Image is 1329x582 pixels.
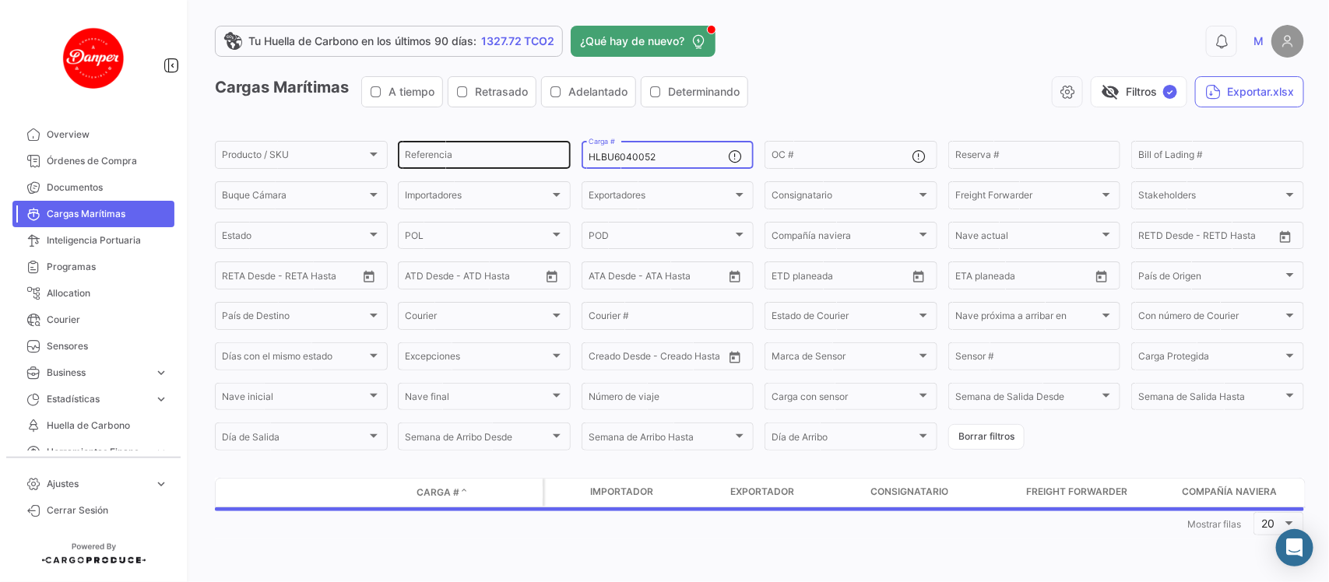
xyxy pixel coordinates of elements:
[772,233,916,244] span: Compañía naviera
[1163,85,1177,99] span: ✓
[1026,485,1127,499] span: Freight Forwarder
[668,84,740,100] span: Determinando
[955,272,983,283] input: Desde
[222,353,367,364] span: Días con el mismo estado
[465,272,529,283] input: ATD Hasta
[724,479,864,507] datatable-header-cell: Exportador
[286,486,410,499] datatable-header-cell: Estado de Envio
[589,272,636,283] input: ATA Desde
[589,434,733,445] span: Semana de Arribo Hasta
[1274,225,1297,248] button: Open calendar
[222,394,367,405] span: Nave inicial
[870,485,948,499] span: Consignatario
[994,272,1059,283] input: Hasta
[647,272,712,283] input: ATA Hasta
[1138,313,1283,324] span: Con número de Courier
[504,486,543,499] datatable-header-cell: Póliza
[47,260,168,274] span: Programas
[12,201,174,227] a: Cargas Marítimas
[247,486,286,499] datatable-header-cell: Modo de Transporte
[47,207,168,221] span: Cargas Marítimas
[47,233,168,247] span: Inteligencia Portuaria
[542,77,635,107] button: Adelantado
[222,272,250,283] input: Desde
[405,353,550,364] span: Excepciones
[1020,479,1176,507] datatable-header-cell: Freight Forwarder
[47,181,168,195] span: Documentos
[12,174,174,201] a: Documentos
[772,394,916,405] span: Carga con sensor
[405,233,550,244] span: POL
[864,479,1020,507] datatable-header-cell: Consignatario
[357,265,381,288] button: Open calendar
[1182,485,1277,499] span: Compañía naviera
[405,394,550,405] span: Nave final
[723,345,747,369] button: Open calendar
[1138,192,1283,203] span: Stakeholders
[47,128,168,142] span: Overview
[154,477,168,491] span: expand_more
[222,313,367,324] span: País de Destino
[1177,233,1242,244] input: Hasta
[154,445,168,459] span: expand_more
[1195,76,1304,107] button: Exportar.xlsx
[540,265,564,288] button: Open calendar
[772,192,916,203] span: Consignatario
[47,477,148,491] span: Ajustes
[54,19,132,96] img: danper-logo.png
[362,77,442,107] button: A tiempo
[12,333,174,359] a: Sensores
[222,434,367,445] span: Día de Salida
[481,33,554,49] span: 1327.72 TCO2
[1276,529,1313,566] div: Abrir Intercom Messenger
[1138,353,1283,364] span: Carga Protegida
[1091,76,1187,107] button: visibility_offFiltros✓
[723,265,747,288] button: Open calendar
[580,33,684,49] span: ¿Qué hay de nuevo?
[955,192,1100,203] span: Freight Forwarder
[955,313,1100,324] span: Nave próxima a arribar en
[12,148,174,174] a: Órdenes de Compra
[215,76,753,107] h3: Cargas Marítimas
[47,366,148,380] span: Business
[589,192,733,203] span: Exportadores
[417,486,459,500] span: Carga #
[248,33,476,49] span: Tu Huella de Carbono en los últimos 90 días:
[12,280,174,307] a: Allocation
[590,485,653,499] span: Importador
[47,445,148,459] span: Herramientas Financieras
[772,313,916,324] span: Estado de Courier
[659,353,724,364] input: Creado Hasta
[47,503,168,517] span: Cerrar Sesión
[389,84,434,100] span: A tiempo
[405,192,550,203] span: Importadores
[47,286,168,300] span: Allocation
[405,313,550,324] span: Courier
[1262,517,1275,530] span: 20
[405,272,454,283] input: ATD Desde
[772,353,916,364] span: Marca de Sensor
[1271,25,1304,58] img: placeholder-user.png
[47,392,148,406] span: Estadísticas
[571,26,715,57] button: ¿Qué hay de nuevo?
[12,412,174,439] a: Huella de Carbono
[410,479,504,506] datatable-header-cell: Carga #
[222,152,367,163] span: Producto / SKU
[12,121,174,148] a: Overview
[907,265,930,288] button: Open calendar
[1138,272,1283,283] span: País de Origen
[12,227,174,254] a: Inteligencia Portuaria
[1101,82,1120,101] span: visibility_off
[222,192,367,203] span: Buque Cámara
[545,479,584,507] datatable-header-cell: Carga Protegida
[589,233,733,244] span: POD
[568,84,628,100] span: Adelantado
[1187,518,1241,530] span: Mostrar filas
[47,339,168,353] span: Sensores
[154,366,168,380] span: expand_more
[12,307,174,333] a: Courier
[810,272,875,283] input: Hasta
[1090,265,1113,288] button: Open calendar
[772,272,800,283] input: Desde
[222,233,367,244] span: Estado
